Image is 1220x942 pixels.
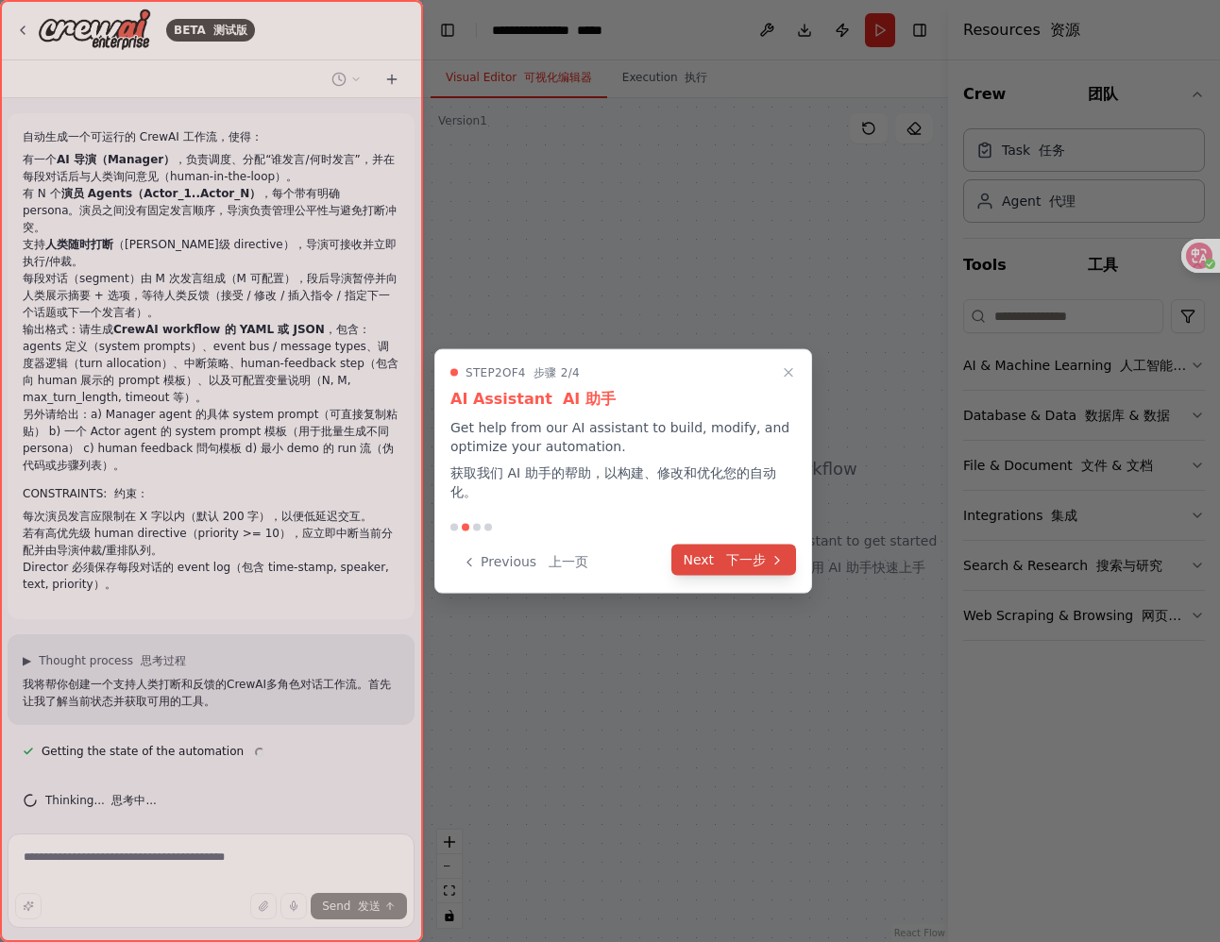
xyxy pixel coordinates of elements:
[671,545,796,576] button: Next 下一步
[534,366,580,379] font: 步骤 2/4
[726,552,766,567] font: 下一步
[450,418,796,509] p: Get help from our AI assistant to build, modify, and optimize your automation.
[466,365,580,380] span: Step 2 of 4
[777,362,800,384] button: Close walkthrough
[434,17,461,43] button: Hide left sidebar
[549,554,588,569] font: 上一页
[450,465,776,499] font: 获取我们 AI 助手的帮助，以构建、修改和优化您的自动化。
[563,390,616,408] font: AI 助手
[450,388,796,411] h3: AI Assistant
[450,547,600,578] button: Previous 上一页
